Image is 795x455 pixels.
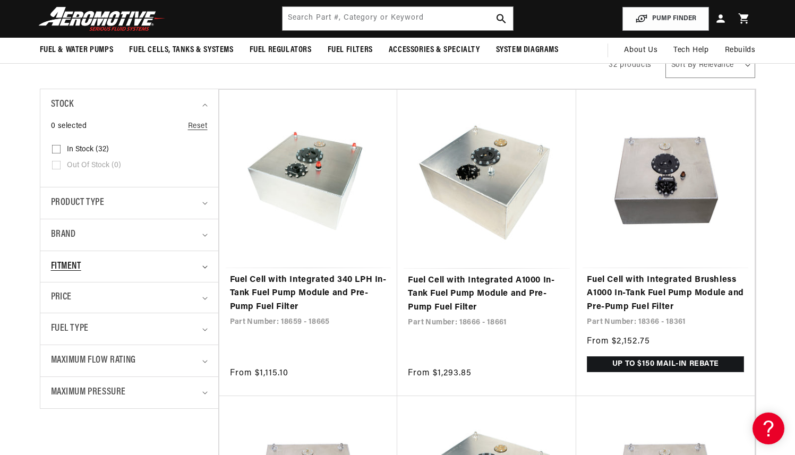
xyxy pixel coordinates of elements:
[624,46,657,54] span: About Us
[587,273,744,314] a: Fuel Cell with Integrated Brushless A1000 In-Tank Fuel Pump Module and Pre-Pump Fuel Filter
[496,45,559,56] span: System Diagrams
[51,251,208,282] summary: Fitment (0 selected)
[725,45,756,56] span: Rebuilds
[717,38,764,63] summary: Rebuilds
[51,385,126,400] span: Maximum Pressure
[51,377,208,408] summary: Maximum Pressure (0 selected)
[129,45,233,56] span: Fuel Cells, Tanks & Systems
[51,121,87,132] span: 0 selected
[51,219,208,251] summary: Brand (0 selected)
[51,282,208,313] summary: Price
[51,187,208,219] summary: Product type (0 selected)
[381,38,488,63] summary: Accessories & Specialty
[51,227,76,243] span: Brand
[328,45,373,56] span: Fuel Filters
[188,121,208,132] a: Reset
[121,38,241,63] summary: Fuel Cells, Tanks & Systems
[40,45,114,56] span: Fuel & Water Pumps
[250,45,312,56] span: Fuel Regulators
[67,161,121,170] span: Out of stock (0)
[665,38,716,63] summary: Tech Help
[67,145,109,154] span: In stock (32)
[51,97,74,113] span: Stock
[36,6,168,31] img: Aeromotive
[609,61,652,69] span: 32 products
[242,38,320,63] summary: Fuel Regulators
[283,7,513,30] input: Search by Part Number, Category or Keyword
[230,273,387,314] a: Fuel Cell with Integrated 340 LPH In-Tank Fuel Pump Module and Pre-Pump Fuel Filter
[389,45,480,56] span: Accessories & Specialty
[51,89,208,121] summary: Stock (0 selected)
[616,38,665,63] a: About Us
[51,321,89,337] span: Fuel Type
[320,38,381,63] summary: Fuel Filters
[51,313,208,345] summary: Fuel Type (0 selected)
[488,38,567,63] summary: System Diagrams
[673,45,708,56] span: Tech Help
[51,195,105,211] span: Product type
[622,7,709,31] button: PUMP FINDER
[51,353,136,368] span: Maximum Flow Rating
[51,290,72,305] span: Price
[51,345,208,376] summary: Maximum Flow Rating (0 selected)
[51,259,81,274] span: Fitment
[490,7,513,30] button: search button
[408,274,566,315] a: Fuel Cell with Integrated A1000 In-Tank Fuel Pump Module and Pre-Pump Fuel Filter
[32,38,122,63] summary: Fuel & Water Pumps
